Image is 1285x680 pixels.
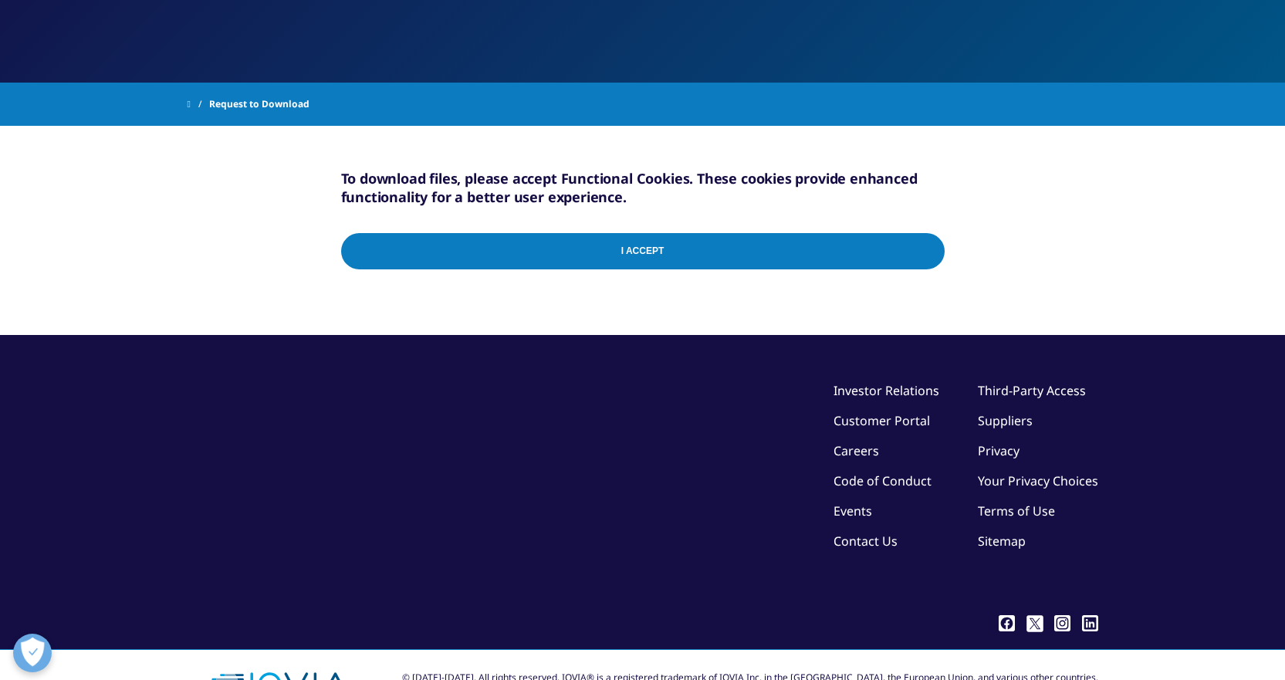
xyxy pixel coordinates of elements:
a: Sitemap [978,533,1026,550]
a: Third-Party Access [978,382,1086,399]
a: Investor Relations [834,382,939,399]
a: Code of Conduct [834,472,932,489]
a: Customer Portal [834,412,930,429]
a: Suppliers [978,412,1033,429]
a: Contact Us [834,533,898,550]
a: Events [834,502,872,519]
a: Careers [834,442,879,459]
h5: To download files, please accept Functional Cookies. These cookies provide enhanced functionality... [341,169,945,206]
a: Your Privacy Choices [978,472,1098,489]
a: Terms of Use [978,502,1055,519]
a: Privacy [978,442,1020,459]
button: Open Preferences [13,634,52,672]
input: I Accept [341,233,945,269]
span: Request to Download [209,90,309,118]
